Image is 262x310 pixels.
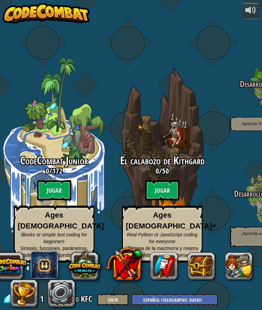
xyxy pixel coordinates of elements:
span: Blocks or simple text coding for beginners [21,232,87,244]
span: El calabozo de Kithgard [120,153,205,168]
img: CodeCombat - Learn how to code by playing a game [3,3,90,24]
h3: / [108,167,216,175]
span: 0 [156,166,159,176]
span: ¡Escapa de la mazmorra y mejora tus habilidades de programación! [126,246,198,258]
span: 0 [46,166,49,176]
span: CodeCombat Junior [20,153,88,168]
btn: Jugar [145,180,179,201]
span: 50 [162,166,169,176]
btn: Jugar [37,180,71,201]
span: Sintaxis, funciones, parámetros, cadenas, bucles, condicionales [20,246,88,258]
button: Ajustar el volúmen [242,3,259,19]
div: Complete previous world to unlock [108,58,216,274]
span: Real Python or JavaScript coding for everyone [127,232,198,244]
span: 172 [52,166,62,176]
strong: Ages [DEMOGRAPHIC_DATA] [18,211,104,230]
strong: Ages [DEMOGRAPHIC_DATA]+ [126,211,216,230]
